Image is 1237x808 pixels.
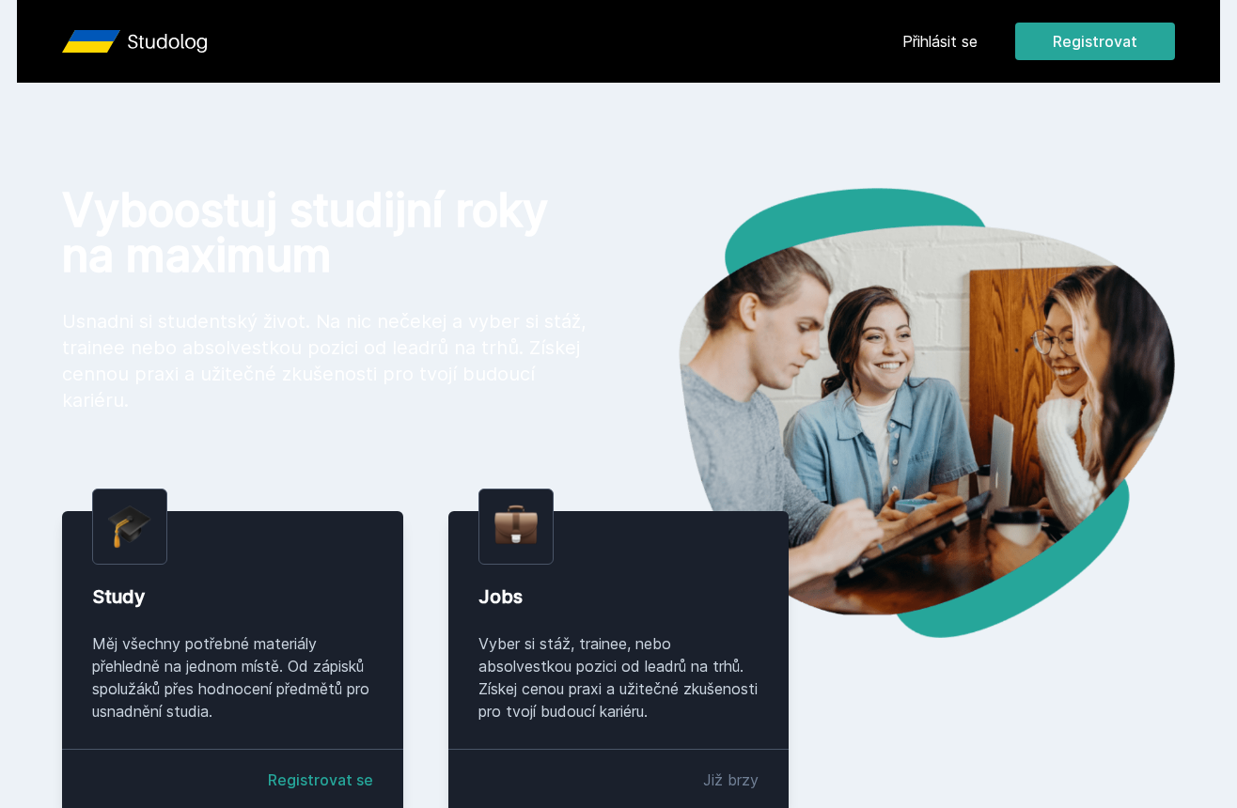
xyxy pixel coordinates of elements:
a: Přihlásit se [902,30,978,53]
div: Jobs [478,583,759,610]
button: Registrovat [1015,23,1175,60]
div: Vyber si stáž, trainee, nebo absolvestkou pozici od leadrů na trhů. Získej cenou praxi a užitečné... [478,632,759,723]
img: graduation-cap.png [108,505,151,549]
p: Usnadni si studentský život. Na nic nečekej a vyber si stáž, trainee nebo absolvestkou pozici od ... [62,308,588,413]
div: Měj všechny potřebné materiály přehledně na jednom místě. Od zápisků spolužáků přes hodnocení pře... [92,632,373,723]
div: Již brzy [703,769,759,791]
a: Registrovat se [268,769,373,791]
img: hero.png [618,188,1175,638]
h1: Vyboostuj studijní roky na maximum [62,188,588,278]
img: briefcase.png [494,501,538,549]
div: Study [92,583,373,610]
